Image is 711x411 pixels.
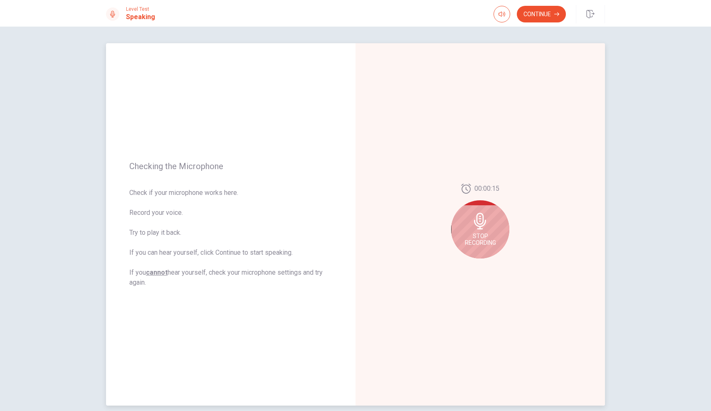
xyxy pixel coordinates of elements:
span: Level Test [126,6,155,12]
span: Stop Recording [465,233,496,246]
button: Continue [517,6,566,22]
span: Checking the Microphone [129,161,332,171]
h1: Speaking [126,12,155,22]
div: Stop Recording [451,200,509,258]
span: 00:00:15 [474,184,499,194]
u: cannot [146,268,168,276]
span: Check if your microphone works here. Record your voice. Try to play it back. If you can hear your... [129,188,332,288]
